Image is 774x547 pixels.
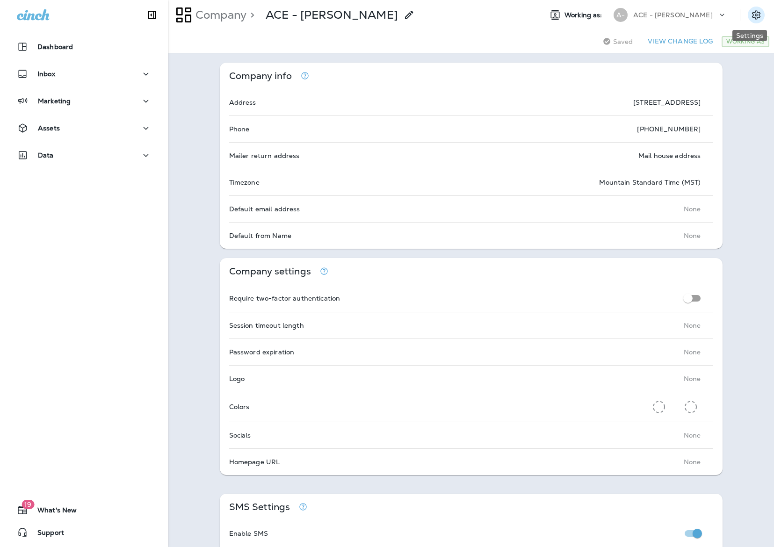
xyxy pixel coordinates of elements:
p: Password expiration [229,348,295,356]
p: Default email address [229,205,300,213]
p: Inbox [37,70,55,78]
p: SMS Settings [229,503,290,511]
p: Marketing [38,97,71,105]
p: Logo [229,375,245,382]
p: Session timeout length [229,322,304,329]
p: Assets [38,124,60,132]
span: Saved [613,38,633,45]
p: Data [38,151,54,159]
p: Timezone [229,179,260,186]
p: Company [192,8,246,22]
p: None [684,348,701,356]
p: None [684,205,701,213]
p: ACE - [PERSON_NAME] [266,8,398,22]
p: None [684,322,701,329]
div: Working As [722,36,769,47]
p: Mailer return address [229,152,300,159]
p: Socials [229,432,251,439]
button: Settings [748,7,765,23]
span: What's New [28,506,77,518]
button: Dashboard [9,37,159,56]
p: Default from Name [229,232,291,239]
button: Support [9,523,159,542]
p: None [684,232,701,239]
div: A- [614,8,628,22]
p: Company info [229,72,292,80]
button: Marketing [9,92,159,110]
span: Working as: [564,11,604,19]
p: [STREET_ADDRESS] [633,99,701,106]
p: > [246,8,254,22]
p: ACE - [PERSON_NAME] [633,11,713,19]
button: 19What's New [9,501,159,519]
p: Require two-factor authentication [229,295,340,302]
button: Assets [9,119,159,137]
p: Mail house address [638,152,701,159]
p: Mountain Standard Time (MST) [599,179,701,186]
p: Colors [229,403,250,410]
div: Settings [732,30,767,41]
p: [PHONE_NUMBER] [637,125,701,133]
p: Phone [229,125,250,133]
span: 19 [22,500,34,509]
button: Secondary Color [681,397,701,417]
p: Address [229,99,256,106]
button: Collapse Sidebar [139,6,165,24]
span: Support [28,529,64,540]
p: None [684,432,701,439]
div: ACE - Jiffy Lube [266,8,398,22]
p: Enable SMS [229,530,268,537]
button: View Change Log [644,34,716,49]
p: None [684,375,701,382]
button: Data [9,146,159,165]
button: Inbox [9,65,159,83]
p: Dashboard [37,43,73,50]
button: Primary Color [649,397,669,417]
p: Company settings [229,267,311,275]
p: None [684,458,701,466]
p: Homepage URL [229,458,280,466]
